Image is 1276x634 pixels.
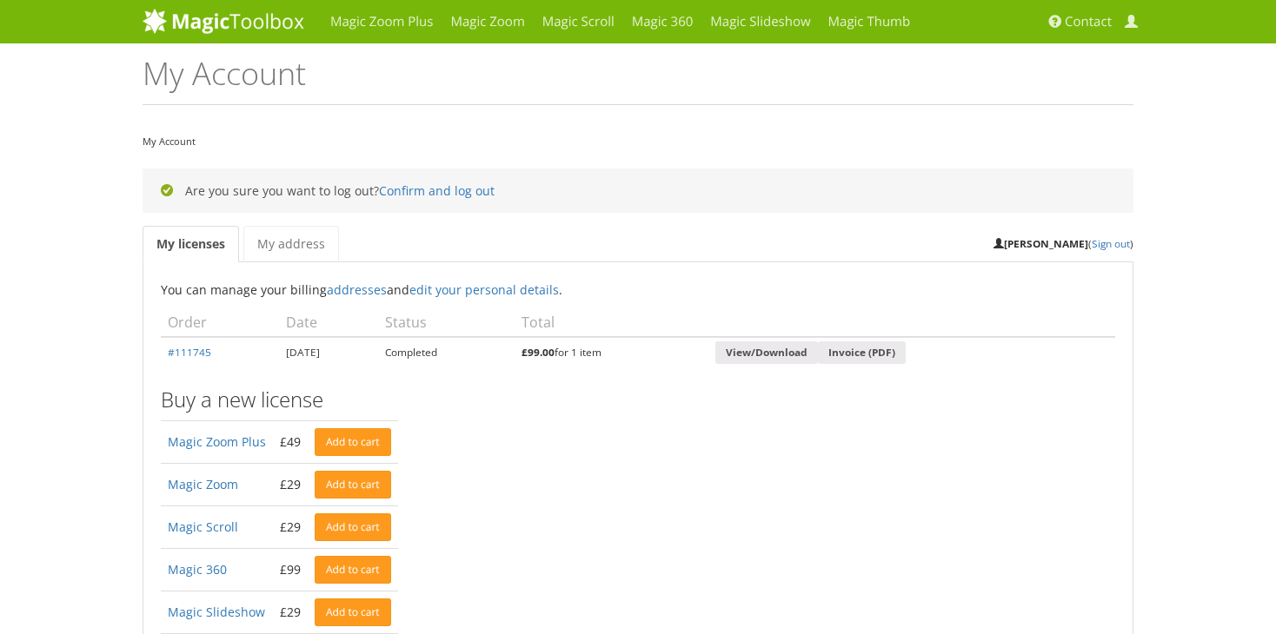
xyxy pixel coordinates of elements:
a: Confirm and log out [379,182,495,199]
td: for 1 item [515,337,708,368]
a: addresses [327,281,387,298]
span: Contact [1065,13,1112,30]
a: View/Download [715,341,818,365]
a: Invoice (PDF) [818,341,906,365]
a: Add to cart [315,513,391,541]
span: £ [522,345,528,359]
a: Add to cart [315,556,391,584]
a: Magic Zoom Plus [168,433,266,450]
a: Magic Zoom [168,476,238,492]
p: You can manage your billing and . [161,280,1115,300]
a: Add to cart [315,471,391,499]
span: Order [168,313,207,332]
h3: Buy a new license [161,388,1115,411]
span: Status [385,313,427,332]
td: £49 [273,420,308,463]
a: Magic 360 [168,561,227,578]
a: Magic Slideshow [168,604,265,620]
a: Sign out [1092,236,1130,250]
span: Date [286,313,317,332]
td: Completed [378,337,515,368]
td: £29 [273,463,308,505]
td: £99 [273,548,308,591]
bdi: 99.00 [522,345,555,359]
nav: My Account [143,131,1133,151]
td: £29 [273,505,308,548]
a: Magic Scroll [168,518,238,535]
a: My licenses [143,226,239,262]
td: £29 [273,591,308,633]
a: Add to cart [315,598,391,626]
small: ( ) [994,236,1133,250]
img: MagicToolbox.com - Image tools for your website [143,8,304,34]
span: Total [522,313,555,332]
h1: My Account [143,56,1133,105]
a: My address [243,226,339,262]
a: Add to cart [315,428,391,456]
strong: [PERSON_NAME] [994,236,1088,250]
time: [DATE] [286,345,320,359]
a: #111745 [168,345,211,359]
div: Are you sure you want to log out? [143,168,1133,213]
a: edit your personal details [409,281,559,298]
